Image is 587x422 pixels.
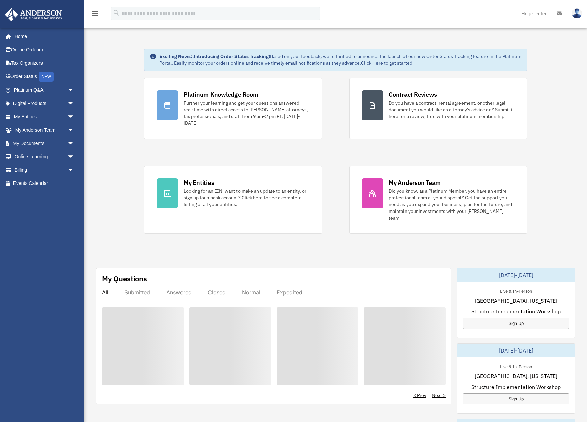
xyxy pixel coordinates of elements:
[5,123,84,137] a: My Anderson Teamarrow_drop_down
[389,188,515,221] div: Did you know, as a Platinum Member, you have an entire professional team at your disposal? Get th...
[67,110,81,124] span: arrow_drop_down
[5,30,81,43] a: Home
[5,163,84,177] a: Billingarrow_drop_down
[463,393,569,404] a: Sign Up
[5,70,84,84] a: Order StatusNEW
[495,363,537,370] div: Live & In-Person
[5,43,84,57] a: Online Ordering
[349,166,527,234] a: My Anderson Team Did you know, as a Platinum Member, you have an entire professional team at your...
[5,97,84,110] a: Digital Productsarrow_drop_down
[5,83,84,97] a: Platinum Q&Aarrow_drop_down
[463,318,569,329] a: Sign Up
[166,289,192,296] div: Answered
[144,166,322,234] a: My Entities Looking for an EIN, want to make an update to an entity, or sign up for a bank accoun...
[67,150,81,164] span: arrow_drop_down
[39,72,54,82] div: NEW
[124,289,150,296] div: Submitted
[475,297,557,305] span: [GEOGRAPHIC_DATA], [US_STATE]
[144,78,322,139] a: Platinum Knowledge Room Further your learning and get your questions answered real-time with dire...
[413,392,426,399] a: < Prev
[208,289,226,296] div: Closed
[184,178,214,187] div: My Entities
[67,83,81,97] span: arrow_drop_down
[159,53,522,66] div: Based on your feedback, we're thrilled to announce the launch of our new Order Status Tracking fe...
[471,307,561,315] span: Structure Implementation Workshop
[5,56,84,70] a: Tax Organizers
[67,97,81,111] span: arrow_drop_down
[91,9,99,18] i: menu
[5,150,84,164] a: Online Learningarrow_drop_down
[475,372,557,380] span: [GEOGRAPHIC_DATA], [US_STATE]
[184,188,310,208] div: Looking for an EIN, want to make an update to an entity, or sign up for a bank account? Click her...
[102,274,147,284] div: My Questions
[5,137,84,150] a: My Documentsarrow_drop_down
[3,8,64,21] img: Anderson Advisors Platinum Portal
[495,287,537,294] div: Live & In-Person
[572,8,582,18] img: User Pic
[242,289,260,296] div: Normal
[184,100,310,126] div: Further your learning and get your questions answered real-time with direct access to [PERSON_NAM...
[361,60,414,66] a: Click Here to get started!
[67,163,81,177] span: arrow_drop_down
[5,177,84,190] a: Events Calendar
[184,90,258,99] div: Platinum Knowledge Room
[67,123,81,137] span: arrow_drop_down
[67,137,81,150] span: arrow_drop_down
[5,110,84,123] a: My Entitiesarrow_drop_down
[102,289,108,296] div: All
[389,100,515,120] div: Do you have a contract, rental agreement, or other legal document you would like an attorney's ad...
[432,392,446,399] a: Next >
[389,90,437,99] div: Contract Reviews
[457,268,575,282] div: [DATE]-[DATE]
[457,344,575,357] div: [DATE]-[DATE]
[91,12,99,18] a: menu
[471,383,561,391] span: Structure Implementation Workshop
[389,178,441,187] div: My Anderson Team
[349,78,527,139] a: Contract Reviews Do you have a contract, rental agreement, or other legal document you would like...
[113,9,120,17] i: search
[159,53,270,59] strong: Exciting News: Introducing Order Status Tracking!
[277,289,302,296] div: Expedited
